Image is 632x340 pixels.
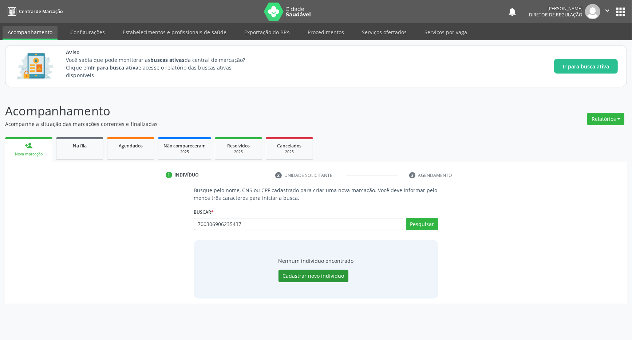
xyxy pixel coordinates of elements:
[66,56,258,79] p: Você sabia que pode monitorar as da central de marcação? Clique em e acesse o relatório das busca...
[19,8,63,15] span: Central de Marcação
[357,26,412,39] a: Serviços ofertados
[163,143,206,149] span: Não compareceram
[194,218,403,230] input: Busque por nome, CNS ou CPF
[10,151,47,157] div: Nova marcação
[194,207,214,218] label: Buscar
[73,143,87,149] span: Na fila
[5,120,441,128] p: Acompanhe a situação das marcações correntes e finalizadas
[65,26,110,39] a: Configurações
[279,257,354,265] div: Nenhum indivíduo encontrado
[507,7,517,17] button: notifications
[529,12,582,18] span: Diretor de regulação
[614,5,627,18] button: apps
[563,63,609,70] span: Ir para busca ativa
[529,5,582,12] div: [PERSON_NAME]
[150,56,184,63] strong: buscas ativas
[585,4,600,19] img: img
[277,143,302,149] span: Cancelados
[406,218,438,230] button: Pesquisar
[600,4,614,19] button: 
[603,7,611,15] i: 
[194,186,438,202] p: Busque pelo nome, CNS ou CPF cadastrado para criar uma nova marcação. Você deve informar pelo men...
[239,26,295,39] a: Exportação do BPA
[419,26,472,39] a: Serviços por vaga
[3,26,58,40] a: Acompanhamento
[25,142,33,150] div: person_add
[271,149,308,155] div: 2025
[66,48,258,56] span: Aviso
[279,270,348,282] button: Cadastrar novo indivíduo
[587,113,624,125] button: Relatórios
[5,102,441,120] p: Acompanhamento
[14,50,56,83] img: Imagem de CalloutCard
[175,172,199,178] div: Indivíduo
[166,172,172,178] div: 1
[303,26,349,39] a: Procedimentos
[91,64,138,71] strong: Ir para busca ativa
[119,143,143,149] span: Agendados
[5,5,63,17] a: Central de Marcação
[554,59,618,74] button: Ir para busca ativa
[220,149,257,155] div: 2025
[163,149,206,155] div: 2025
[227,143,250,149] span: Resolvidos
[118,26,232,39] a: Estabelecimentos e profissionais de saúde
